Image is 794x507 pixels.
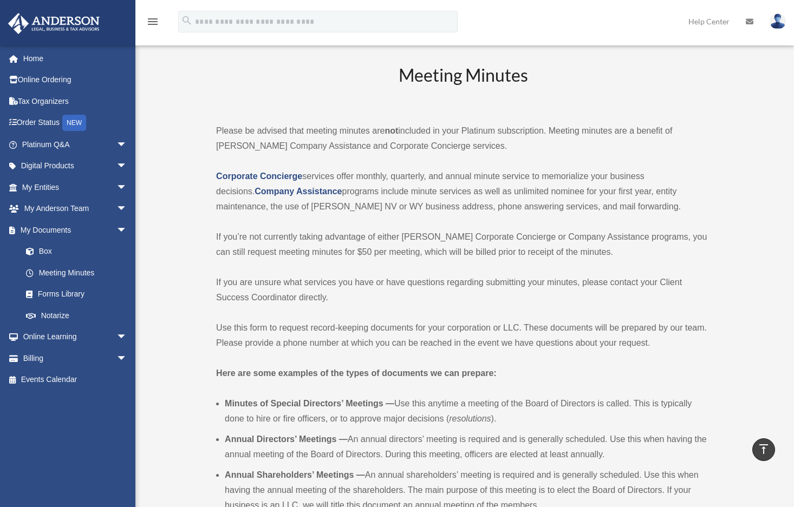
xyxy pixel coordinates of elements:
[216,368,497,378] strong: Here are some examples of the types of documents we can prepare:
[62,115,86,131] div: NEW
[449,414,491,423] em: resolutions
[8,219,144,241] a: My Documentsarrow_drop_down
[216,320,711,351] p: Use this form to request record-keeping documents for your corporation or LLC. These documents wi...
[225,396,711,426] li: Use this anytime a meeting of the Board of Directors is called. This is typically done to hire or...
[8,69,144,91] a: Online Ordering
[216,275,711,305] p: If you are unsure what services you have or have questions regarding submitting your minutes, ple...
[15,262,138,284] a: Meeting Minutes
[225,432,711,462] li: An annual directors’ meeting is required and is generally scheduled. Use this when having the ann...
[385,126,398,135] strong: not
[8,369,144,391] a: Events Calendar
[8,176,144,198] a: My Entitiesarrow_drop_down
[216,172,302,181] a: Corporate Concierge
[15,241,144,262] a: Box
[216,63,711,108] h2: Meeting Minutes
[116,219,138,241] span: arrow_drop_down
[216,123,711,154] p: Please be advised that meeting minutes are included in your Platinum subscription. Meeting minute...
[116,326,138,348] span: arrow_drop_down
[15,284,144,305] a: Forms Library
[8,347,144,369] a: Billingarrow_drop_down
[757,443,770,456] i: vertical_align_top
[216,169,711,214] p: services offer monthly, quarterly, and annual minute service to memorialize your business decisio...
[116,198,138,220] span: arrow_drop_down
[752,438,775,461] a: vertical_align_top
[181,15,193,27] i: search
[116,155,138,177] span: arrow_drop_down
[8,198,144,220] a: My Anderson Teamarrow_drop_down
[216,229,711,260] p: If you’re not currently taking advantage of either [PERSON_NAME] Corporate Concierge or Company A...
[8,90,144,112] a: Tax Organizers
[5,13,103,34] img: Anderson Advisors Platinum Portal
[116,134,138,156] span: arrow_drop_down
[225,470,365,479] b: Annual Shareholders’ Meetings —
[116,347,138,370] span: arrow_drop_down
[225,434,348,444] b: Annual Directors’ Meetings —
[8,155,144,177] a: Digital Productsarrow_drop_down
[8,48,144,69] a: Home
[146,19,159,28] a: menu
[225,399,394,408] b: Minutes of Special Directors’ Meetings —
[8,134,144,155] a: Platinum Q&Aarrow_drop_down
[8,112,144,134] a: Order StatusNEW
[15,305,144,326] a: Notarize
[255,187,342,196] a: Company Assistance
[8,326,144,348] a: Online Learningarrow_drop_down
[770,14,786,29] img: User Pic
[146,15,159,28] i: menu
[116,176,138,199] span: arrow_drop_down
